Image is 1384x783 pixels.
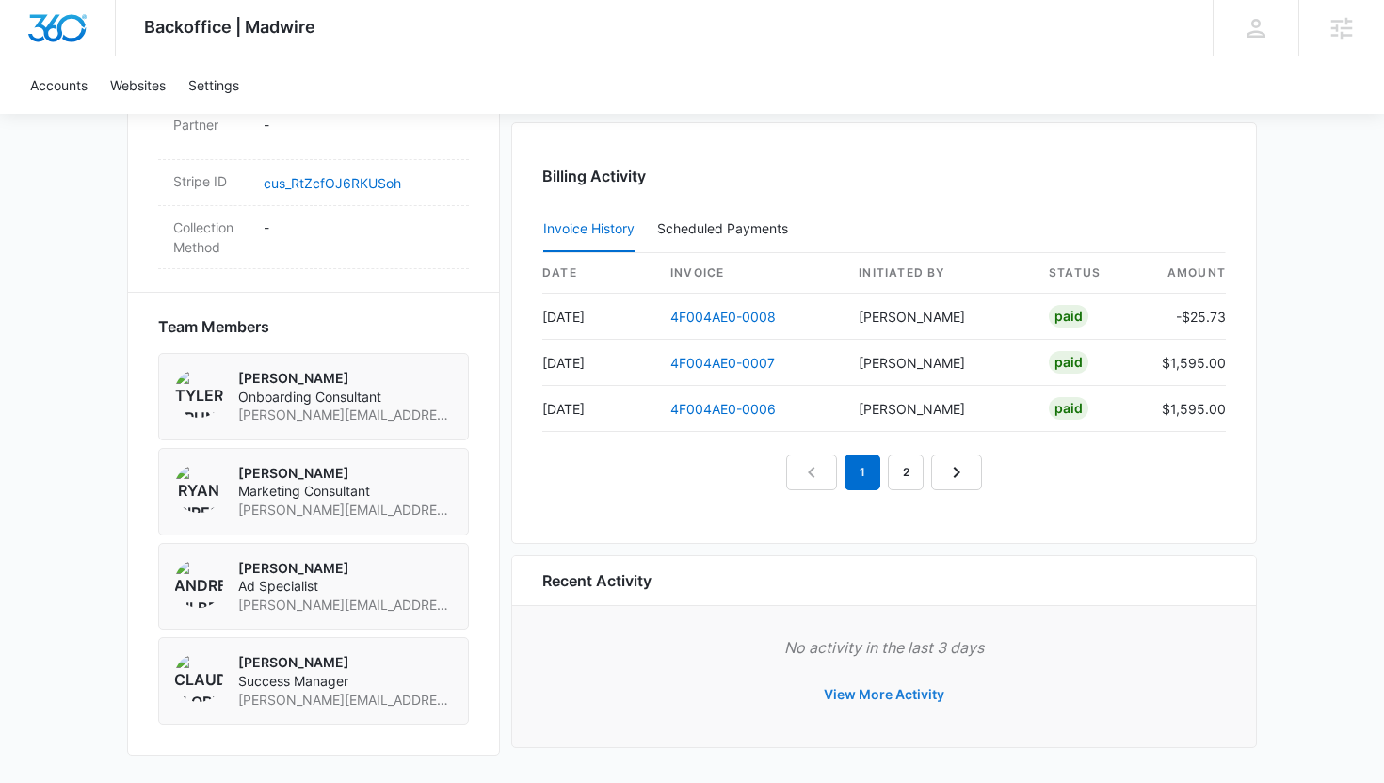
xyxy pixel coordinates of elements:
[158,315,269,338] span: Team Members
[238,482,453,501] span: Marketing Consultant
[542,340,655,386] td: [DATE]
[174,559,223,608] img: Andrew Gilbert
[1147,386,1226,432] td: $1,595.00
[543,207,635,252] button: Invoice History
[542,636,1226,659] p: No activity in the last 3 days
[238,672,453,691] span: Success Manager
[1049,397,1088,420] div: Paid
[238,596,453,615] span: [PERSON_NAME][EMAIL_ADDRESS][PERSON_NAME][DOMAIN_NAME]
[1147,253,1226,294] th: amount
[1034,253,1147,294] th: status
[1049,351,1088,374] div: Paid
[844,386,1034,432] td: [PERSON_NAME]
[238,559,453,578] p: [PERSON_NAME]
[177,56,250,114] a: Settings
[173,217,249,257] dt: Collection Method
[158,206,469,269] div: Collection Method-
[542,165,1226,187] h3: Billing Activity
[238,388,453,407] span: Onboarding Consultant
[1049,305,1088,328] div: Paid
[174,653,223,702] img: Claudia Flores
[888,455,924,490] a: Page 2
[264,175,401,191] a: cus_RtZcfOJ6RKUSoh
[805,672,963,717] button: View More Activity
[1147,294,1226,340] td: -$25.73
[238,577,453,596] span: Ad Specialist
[173,171,249,191] dt: Stripe ID
[238,406,453,424] span: [PERSON_NAME][EMAIL_ADDRESS][PERSON_NAME][DOMAIN_NAME]
[174,464,223,513] img: Ryan Sipes
[158,160,469,206] div: Stripe IDcus_RtZcfOJ6RKUSoh
[542,569,652,592] h6: Recent Activity
[786,455,982,490] nav: Pagination
[264,115,454,135] p: -
[158,104,469,160] div: Partner-
[238,501,453,519] span: [PERSON_NAME][EMAIL_ADDRESS][PERSON_NAME][DOMAIN_NAME]
[238,691,453,710] span: [PERSON_NAME][EMAIL_ADDRESS][PERSON_NAME][DOMAIN_NAME]
[931,455,982,490] a: Next Page
[844,340,1034,386] td: [PERSON_NAME]
[174,369,223,418] img: Tyler Brungardt
[1147,340,1226,386] td: $1,595.00
[844,253,1034,294] th: Initiated By
[238,653,453,672] p: [PERSON_NAME]
[19,56,99,114] a: Accounts
[238,464,453,483] p: [PERSON_NAME]
[844,294,1034,340] td: [PERSON_NAME]
[173,115,249,135] dt: Partner
[99,56,177,114] a: Websites
[670,401,776,417] a: 4F004AE0-0006
[670,309,776,325] a: 4F004AE0-0008
[655,253,844,294] th: invoice
[657,222,796,235] div: Scheduled Payments
[238,369,453,388] p: [PERSON_NAME]
[542,386,655,432] td: [DATE]
[264,217,454,237] p: -
[845,455,880,490] em: 1
[542,253,655,294] th: date
[542,294,655,340] td: [DATE]
[144,17,315,37] span: Backoffice | Madwire
[670,355,775,371] a: 4F004AE0-0007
